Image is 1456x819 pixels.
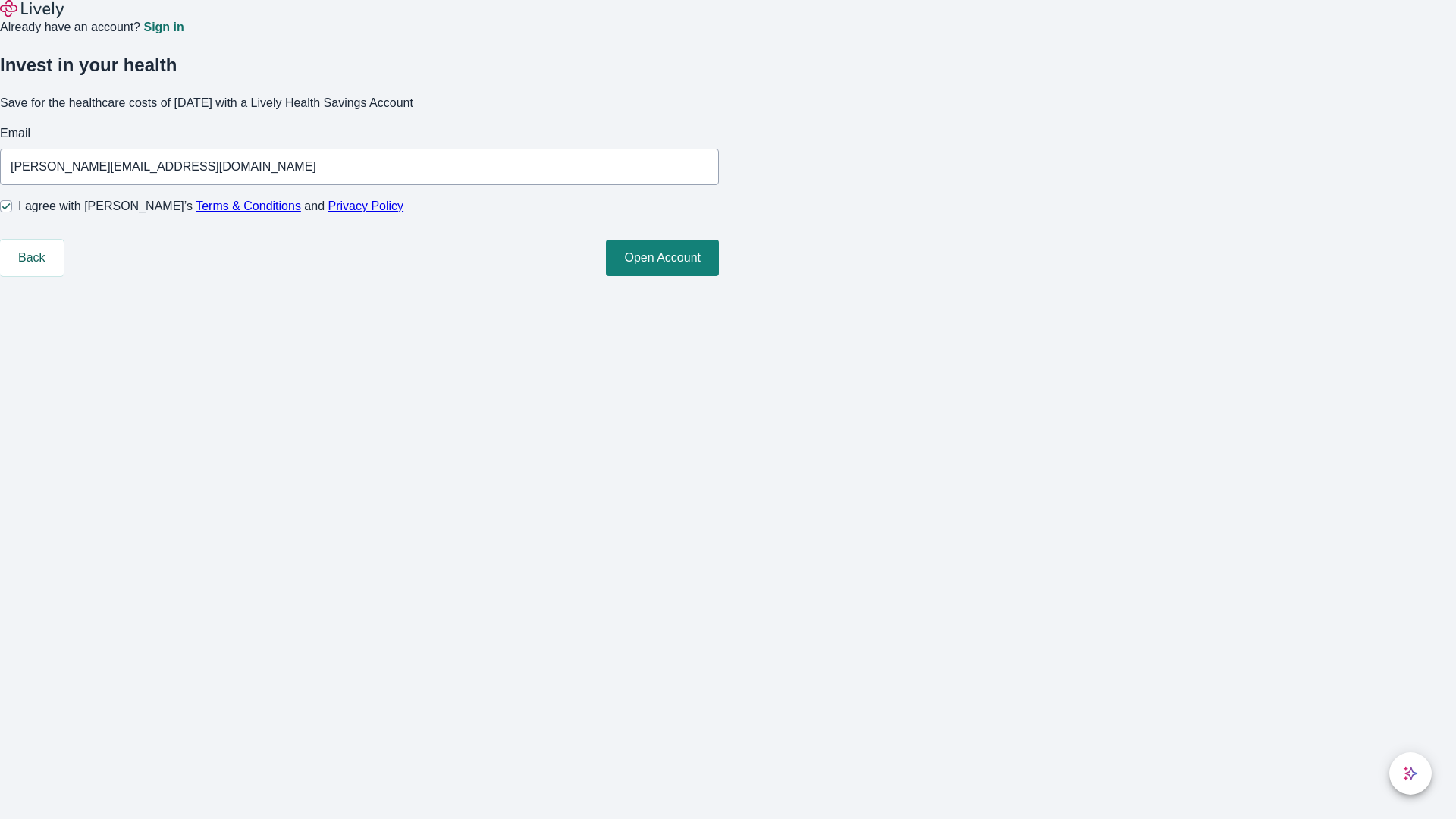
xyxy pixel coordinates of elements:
a: Privacy Policy [328,199,404,212]
button: Open Account [606,240,719,276]
a: Terms & Conditions [196,199,301,212]
span: I agree with [PERSON_NAME]’s and [18,197,403,215]
a: Sign in [143,21,184,33]
svg: Lively AI Assistant [1403,766,1418,781]
button: chat [1389,752,1432,795]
